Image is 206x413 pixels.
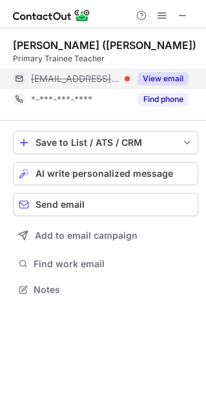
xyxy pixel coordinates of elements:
[35,230,138,241] span: Add to email campaign
[13,53,198,65] div: Primary Trainee Teacher
[36,168,173,179] span: AI write personalized message
[13,255,198,273] button: Find work email
[138,93,189,106] button: Reveal Button
[36,137,176,148] div: Save to List / ATS / CRM
[34,284,193,296] span: Notes
[13,8,90,23] img: ContactOut v5.3.10
[138,72,189,85] button: Reveal Button
[34,258,193,270] span: Find work email
[13,224,198,247] button: Add to email campaign
[13,193,198,216] button: Send email
[13,131,198,154] button: save-profile-one-click
[36,199,85,210] span: Send email
[13,162,198,185] button: AI write personalized message
[13,39,196,52] div: [PERSON_NAME] ([PERSON_NAME])
[31,73,120,85] span: [EMAIL_ADDRESS][DOMAIN_NAME]
[13,281,198,299] button: Notes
